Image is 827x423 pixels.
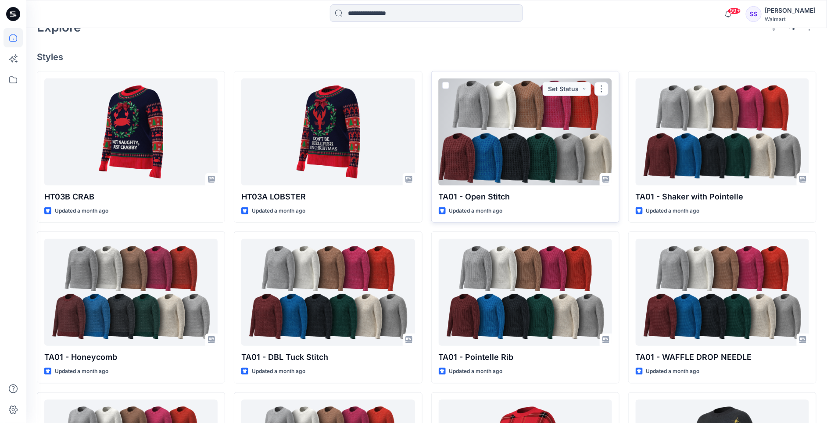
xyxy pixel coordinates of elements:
p: Updated a month ago [449,206,503,216]
p: HT03A LOBSTER [241,191,415,203]
a: TA01 - WAFFLE DROP NEEDLE [636,239,809,346]
p: Updated a month ago [252,367,305,376]
p: HT03B CRAB [44,191,218,203]
a: TA01 - Open Stitch [439,78,612,185]
p: TA01 - Shaker with Pointelle [636,191,809,203]
p: TA01 - Honeycomb [44,351,218,363]
a: HT03A LOBSTER [241,78,415,185]
span: 99+ [728,7,741,14]
a: TA01 - Pointelle Rib [439,239,612,346]
p: Updated a month ago [55,206,108,216]
p: Updated a month ago [646,367,700,376]
p: Updated a month ago [55,367,108,376]
div: Walmart [765,16,816,22]
a: TA01 - DBL Tuck Stitch [241,239,415,346]
h4: Styles [37,52,816,62]
p: TA01 - DBL Tuck Stitch [241,351,415,363]
p: TA01 - WAFFLE DROP NEEDLE [636,351,809,363]
p: Updated a month ago [646,206,700,216]
a: HT03B CRAB [44,78,218,185]
div: SS [746,6,762,22]
h2: Explore [37,20,81,34]
p: Updated a month ago [252,206,305,216]
p: Updated a month ago [449,367,503,376]
a: TA01 - Honeycomb [44,239,218,346]
div: [PERSON_NAME] [765,5,816,16]
a: TA01 - Shaker with Pointelle [636,78,809,185]
p: TA01 - Pointelle Rib [439,351,612,363]
p: TA01 - Open Stitch [439,191,612,203]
